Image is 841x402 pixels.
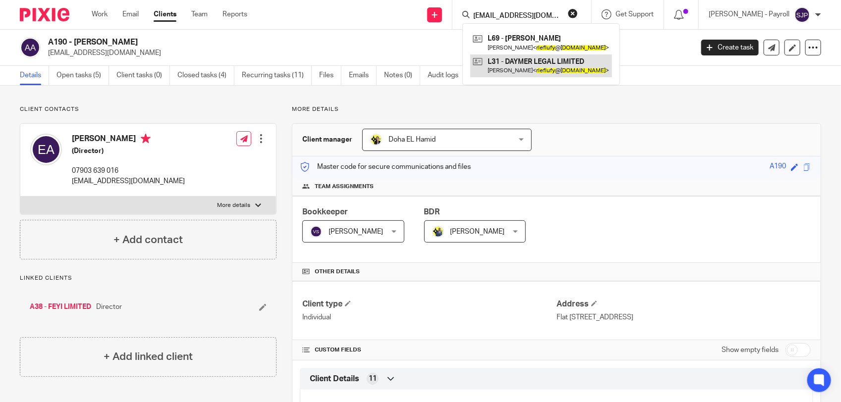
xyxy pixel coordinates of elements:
p: [EMAIL_ADDRESS][DOMAIN_NAME] [72,176,185,186]
i: Primary [141,134,151,144]
a: Reports [223,9,247,19]
p: [PERSON_NAME] - Payroll [709,9,789,19]
p: [EMAIL_ADDRESS][DOMAIN_NAME] [48,48,686,58]
a: Open tasks (5) [56,66,109,85]
span: [PERSON_NAME] [450,228,505,235]
img: svg%3E [794,7,810,23]
a: Audit logs [428,66,466,85]
a: Notes (0) [384,66,420,85]
a: Work [92,9,108,19]
span: Bookkeeper [302,208,348,216]
a: Email [122,9,139,19]
a: Client tasks (0) [116,66,170,85]
button: Clear [568,8,578,18]
a: Clients [154,9,176,19]
h4: Address [557,299,811,309]
span: Get Support [616,11,654,18]
p: Linked clients [20,274,277,282]
h2: A190 - [PERSON_NAME] [48,37,559,48]
a: A38 - FEYI LIMITED [30,302,91,312]
span: Doha EL Hamid [389,136,436,143]
span: Client Details [310,374,359,384]
p: Client contacts [20,105,277,113]
a: Create task [701,40,759,55]
p: More details [217,201,250,209]
img: Dennis-Starbridge.jpg [432,226,444,238]
a: Closed tasks (4) [177,66,234,85]
p: 07903 639 016 [72,166,185,176]
a: Team [191,9,208,19]
p: More details [292,105,821,113]
h4: [PERSON_NAME] [72,134,185,146]
img: svg%3E [310,226,322,238]
h4: + Add contact [113,232,183,248]
a: Recurring tasks (11) [242,66,312,85]
h4: + Add linked client [104,349,193,364]
h4: CUSTOM FIELDS [302,346,557,354]
img: Pixie [20,8,69,21]
h5: (Director) [72,146,185,156]
a: Files [319,66,341,85]
span: Director [96,302,122,312]
img: svg%3E [30,134,62,165]
input: Search [472,12,561,21]
a: Details [20,66,49,85]
div: A190 [770,161,786,173]
span: Team assignments [315,183,374,191]
img: Doha-Starbridge.jpg [370,134,382,146]
span: [PERSON_NAME] [329,228,383,235]
p: Flat [STREET_ADDRESS] [557,312,811,322]
h4: Client type [302,299,557,309]
span: BDR [424,208,440,216]
p: Master code for secure communications and files [300,162,471,172]
img: svg%3E [20,37,41,58]
span: Other details [315,268,360,276]
p: Individual [302,312,557,322]
span: 11 [369,374,377,384]
a: Emails [349,66,377,85]
label: Show empty fields [722,345,779,355]
h3: Client manager [302,135,352,145]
